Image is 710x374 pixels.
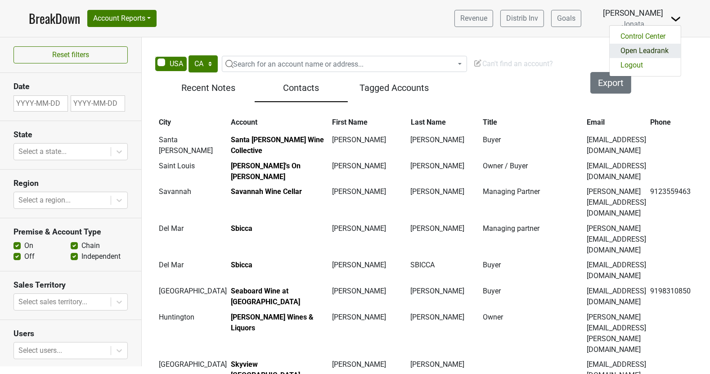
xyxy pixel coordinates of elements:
[670,14,681,24] img: Dropdown Menu
[330,115,409,130] th: First Name: activate to sort column ascending
[330,284,409,310] td: [PERSON_NAME]
[584,284,648,310] td: [EMAIL_ADDRESS][DOMAIN_NAME]
[231,261,252,269] a: Sbicca
[610,44,681,58] a: Open Leadrank
[481,284,584,310] td: Buyer
[551,10,581,27] a: Goals
[231,313,314,332] a: [PERSON_NAME] Wines & Liquors
[330,184,409,221] td: [PERSON_NAME]
[584,221,648,258] td: [PERSON_NAME][EMAIL_ADDRESS][DOMAIN_NAME]
[409,132,481,158] td: [PERSON_NAME]
[409,184,481,221] td: [PERSON_NAME]
[233,60,364,68] span: Search for an account name or address...
[481,310,584,357] td: Owner
[24,240,33,251] label: On
[13,95,68,112] input: YYYY-MM-DD
[330,310,409,357] td: [PERSON_NAME]
[229,115,330,130] th: Account: activate to sort column ascending
[584,115,648,130] th: Email: activate to sort column ascending
[409,258,481,284] td: SBICCA
[622,20,644,28] span: Jonata
[481,115,584,130] th: Title: activate to sort column ascending
[584,158,648,185] td: [EMAIL_ADDRESS][DOMAIN_NAME]
[454,10,493,27] a: Revenue
[13,280,128,290] h3: Sales Territory
[330,158,409,185] td: [PERSON_NAME]
[352,82,436,93] h5: Tagged Accounts
[409,158,481,185] td: [PERSON_NAME]
[157,115,229,130] th: City: activate to sort column ascending
[584,184,648,221] td: [PERSON_NAME][EMAIL_ADDRESS][DOMAIN_NAME]
[166,82,250,93] h5: Recent Notes
[157,158,229,185] td: Saint Louis
[473,59,553,68] span: Can't find an account?
[610,58,681,72] a: Logout
[610,29,681,44] a: Control Center
[584,132,648,158] td: [EMAIL_ADDRESS][DOMAIN_NAME]
[13,329,128,338] h3: Users
[409,221,481,258] td: [PERSON_NAME]
[24,251,35,262] label: Off
[71,95,125,112] input: YYYY-MM-DD
[590,72,631,94] button: Export
[157,184,229,221] td: Savannah
[409,284,481,310] td: [PERSON_NAME]
[81,251,121,262] label: Independent
[609,25,681,77] div: Dropdown Menu
[500,10,544,27] a: Distrib Inv
[231,162,301,181] a: [PERSON_NAME]'s On [PERSON_NAME]
[259,82,343,93] h5: Contacts
[81,240,100,251] label: Chain
[231,224,252,233] a: Sbicca
[481,132,584,158] td: Buyer
[603,7,663,19] div: [PERSON_NAME]
[157,132,229,158] td: Santa [PERSON_NAME]
[584,310,648,357] td: [PERSON_NAME][EMAIL_ADDRESS][PERSON_NAME][DOMAIN_NAME]
[13,227,128,237] h3: Premise & Account Type
[13,46,128,63] button: Reset filters
[481,158,584,185] td: Owner / Buyer
[330,132,409,158] td: [PERSON_NAME]
[231,187,302,196] a: Savannah Wine Cellar
[231,135,324,155] a: Santa [PERSON_NAME] Wine Collective
[157,258,229,284] td: Del Mar
[330,258,409,284] td: [PERSON_NAME]
[481,258,584,284] td: Buyer
[13,179,128,188] h3: Region
[584,258,648,284] td: [EMAIL_ADDRESS][DOMAIN_NAME]
[409,115,481,130] th: Last Name: activate to sort column ascending
[87,10,157,27] button: Account Reports
[13,82,128,91] h3: Date
[231,287,300,306] a: Seaboard Wine at [GEOGRAPHIC_DATA]
[157,310,229,357] td: Huntington
[481,221,584,258] td: Managing partner
[157,284,229,310] td: [GEOGRAPHIC_DATA]
[157,221,229,258] td: Del Mar
[473,59,482,68] img: Edit
[409,310,481,357] td: [PERSON_NAME]
[13,130,128,140] h3: State
[330,221,409,258] td: [PERSON_NAME]
[481,184,584,221] td: Managing Partner
[29,9,80,28] a: BreakDown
